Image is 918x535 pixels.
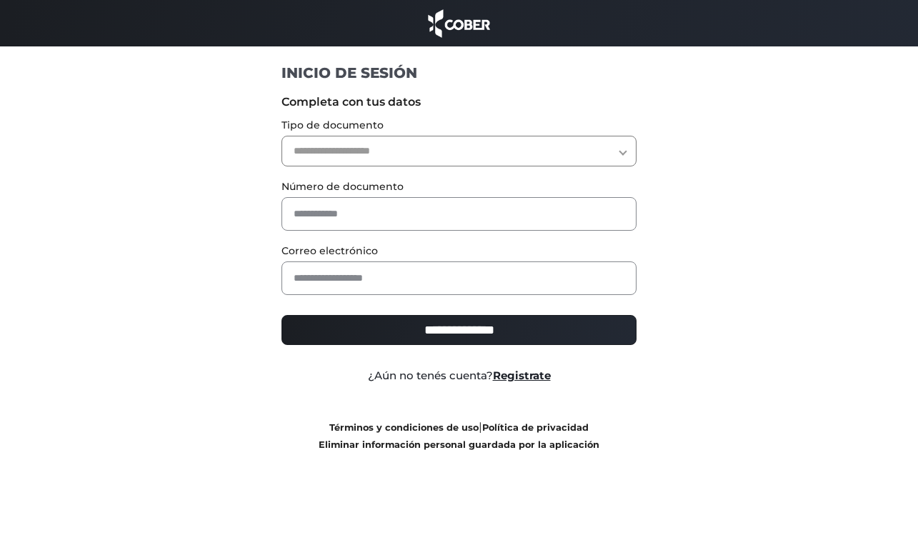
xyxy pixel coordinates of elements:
[281,179,637,194] label: Número de documento
[281,64,637,82] h1: INICIO DE SESIÓN
[482,422,589,433] a: Política de privacidad
[319,439,599,450] a: Eliminar información personal guardada por la aplicación
[271,368,647,384] div: ¿Aún no tenés cuenta?
[493,369,551,382] a: Registrate
[281,94,637,111] label: Completa con tus datos
[281,118,637,133] label: Tipo de documento
[424,7,494,39] img: cober_marca.png
[281,244,637,259] label: Correo electrónico
[271,419,647,453] div: |
[329,422,479,433] a: Términos y condiciones de uso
